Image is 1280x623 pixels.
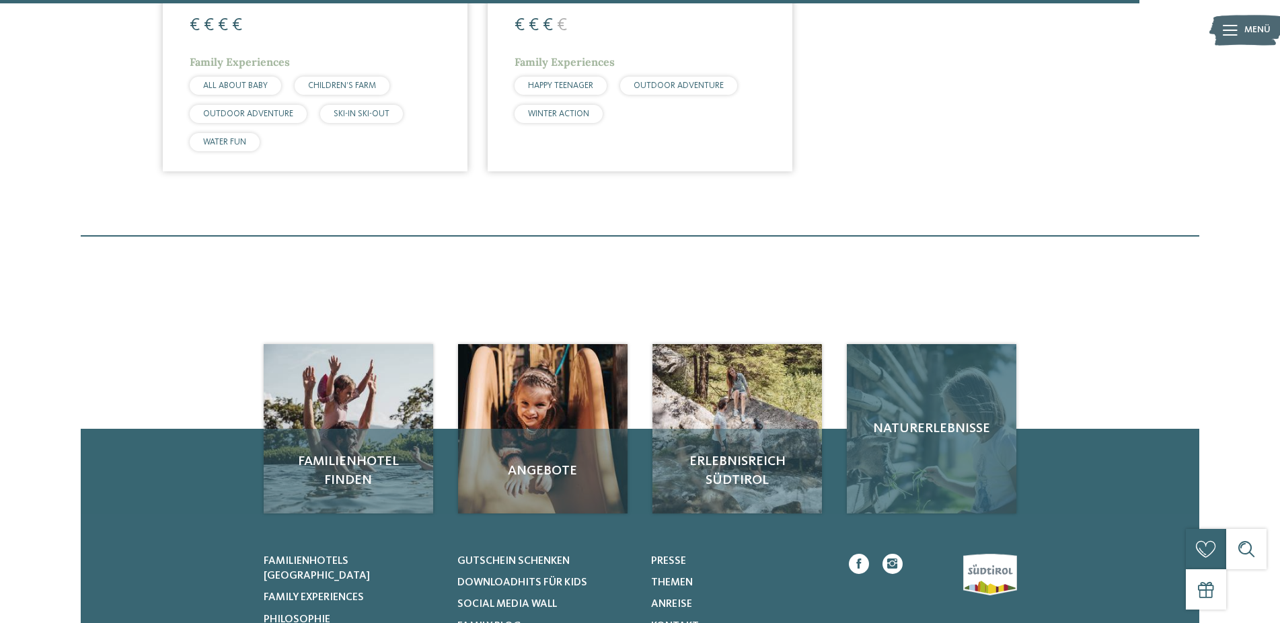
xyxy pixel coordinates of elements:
[528,81,593,90] span: HAPPY TEENAGER
[204,17,214,34] span: €
[277,452,420,490] span: Familienhotel finden
[666,452,808,490] span: Erlebnisreich Südtirol
[651,577,693,588] span: Themen
[458,344,628,513] img: Familienhotels gesucht? Hier findet ihr die besten!
[529,17,539,34] span: €
[457,575,634,590] a: Downloadhits für Kids
[264,592,364,603] span: Family Experiences
[860,419,1003,438] span: Naturerlebnisse
[264,554,441,584] a: Familienhotels [GEOGRAPHIC_DATA]
[203,110,293,118] span: OUTDOOR ADVENTURE
[651,554,828,569] a: Presse
[458,344,628,513] a: Familienhotels gesucht? Hier findet ihr die besten! Angebote
[847,344,1016,513] a: Familienhotels gesucht? Hier findet ihr die besten! Naturerlebnisse
[515,55,615,69] span: Family Experiences
[218,17,228,34] span: €
[457,599,557,610] span: Social Media Wall
[652,344,822,513] a: Familienhotels gesucht? Hier findet ihr die besten! Erlebnisreich Südtirol
[264,344,433,513] a: Familienhotels gesucht? Hier findet ihr die besten! Familienhotel finden
[651,599,692,610] span: Anreise
[515,17,525,34] span: €
[264,556,370,581] span: Familienhotels [GEOGRAPHIC_DATA]
[557,17,567,34] span: €
[543,17,553,34] span: €
[652,344,822,513] img: Familienhotels gesucht? Hier findet ihr die besten!
[190,55,290,69] span: Family Experiences
[651,597,828,612] a: Anreise
[634,81,724,90] span: OUTDOOR ADVENTURE
[264,590,441,605] a: Family Experiences
[457,556,570,567] span: Gutschein schenken
[457,554,634,569] a: Gutschein schenken
[264,344,433,513] img: Familienhotels gesucht? Hier findet ihr die besten!
[651,575,828,590] a: Themen
[528,110,589,118] span: WINTER ACTION
[457,577,587,588] span: Downloadhits für Kids
[651,556,686,567] span: Presse
[457,597,634,612] a: Social Media Wall
[203,81,268,90] span: ALL ABOUT BABY
[334,110,389,118] span: SKI-IN SKI-OUT
[472,462,614,481] span: Angebote
[203,138,246,147] span: WATER FUN
[232,17,242,34] span: €
[308,81,376,90] span: CHILDREN’S FARM
[190,17,200,34] span: €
